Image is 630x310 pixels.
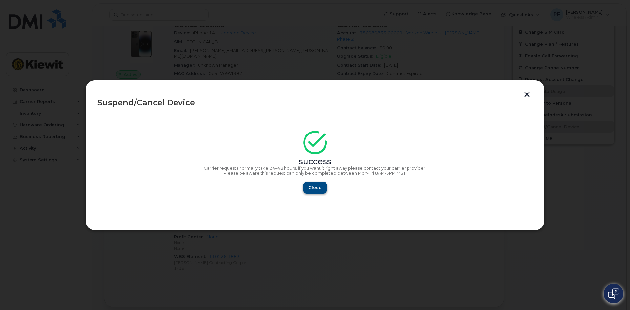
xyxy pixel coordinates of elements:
button: Close [303,182,327,194]
p: Please be aware this request can only be completed between Mon-Fri 8AM-5PM MST. [97,171,533,176]
div: success [97,159,533,164]
img: Open chat [608,288,619,299]
div: Suspend/Cancel Device [97,99,533,107]
span: Close [308,184,322,191]
p: Carrier requests normally take 24–48 hours, if you want it right away please contact your carrier... [97,166,533,171]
